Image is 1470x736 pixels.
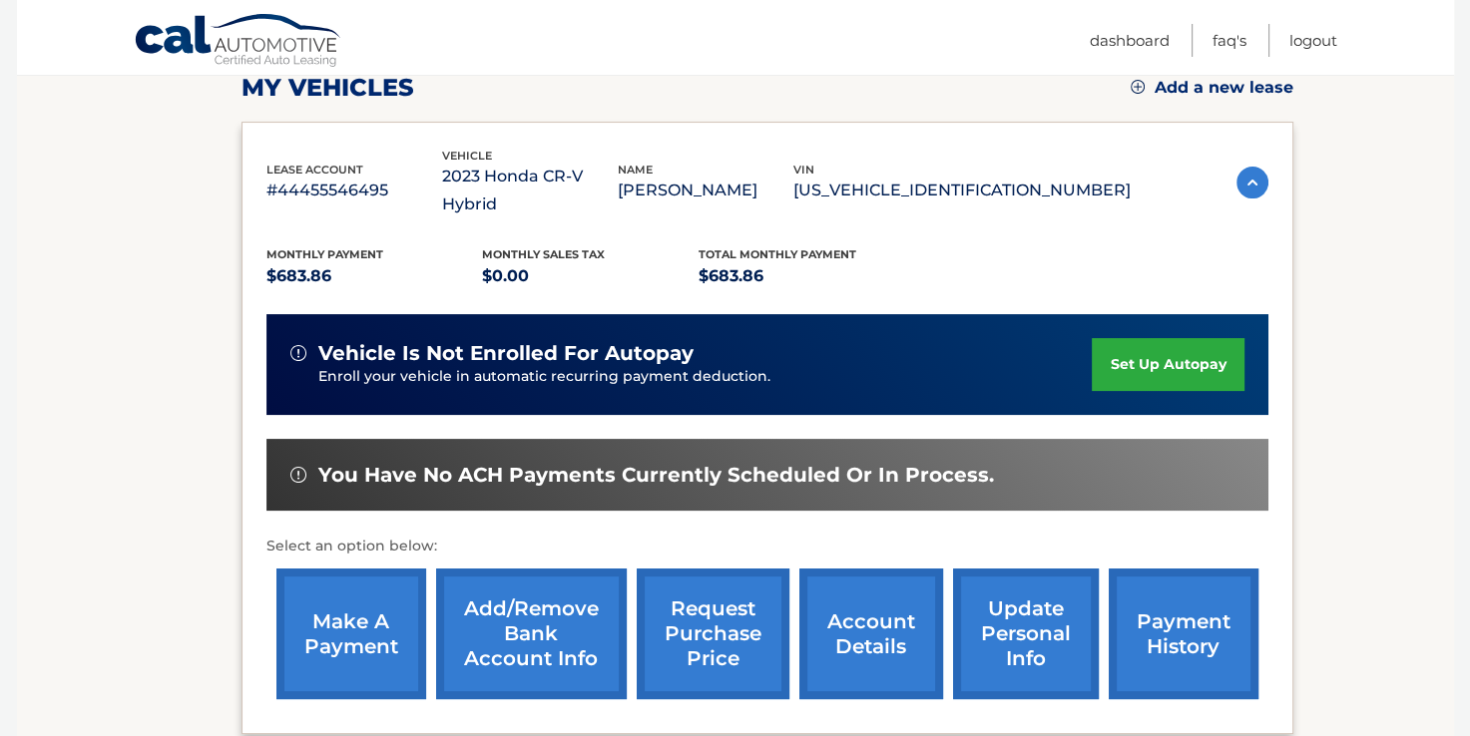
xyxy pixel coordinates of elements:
p: $683.86 [699,262,915,290]
a: Dashboard [1090,24,1170,57]
span: vin [793,163,814,177]
p: Select an option below: [266,535,1268,558]
img: accordion-active.svg [1236,167,1268,198]
a: Cal Automotive [134,13,343,71]
p: $683.86 [266,262,483,290]
a: set up autopay [1092,338,1243,391]
p: Enroll your vehicle in automatic recurring payment deduction. [318,366,1093,388]
img: add.svg [1131,80,1145,94]
a: Add/Remove bank account info [436,568,627,699]
a: request purchase price [637,568,789,699]
p: #44455546495 [266,177,442,204]
span: name [618,163,653,177]
span: Total Monthly Payment [699,247,856,261]
span: vehicle [442,149,492,163]
a: Logout [1289,24,1337,57]
a: make a payment [276,568,426,699]
a: payment history [1109,568,1258,699]
p: [US_VEHICLE_IDENTIFICATION_NUMBER] [793,177,1131,204]
a: account details [799,568,943,699]
h2: my vehicles [242,73,414,103]
span: Monthly Payment [266,247,383,261]
a: FAQ's [1213,24,1246,57]
span: You have no ACH payments currently scheduled or in process. [318,463,994,488]
img: alert-white.svg [290,345,306,361]
a: Add a new lease [1131,78,1293,98]
span: lease account [266,163,363,177]
span: Monthly sales Tax [482,247,605,261]
p: $0.00 [482,262,699,290]
a: update personal info [953,568,1099,699]
p: [PERSON_NAME] [618,177,793,204]
span: vehicle is not enrolled for autopay [318,341,694,366]
img: alert-white.svg [290,467,306,483]
p: 2023 Honda CR-V Hybrid [442,163,618,218]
